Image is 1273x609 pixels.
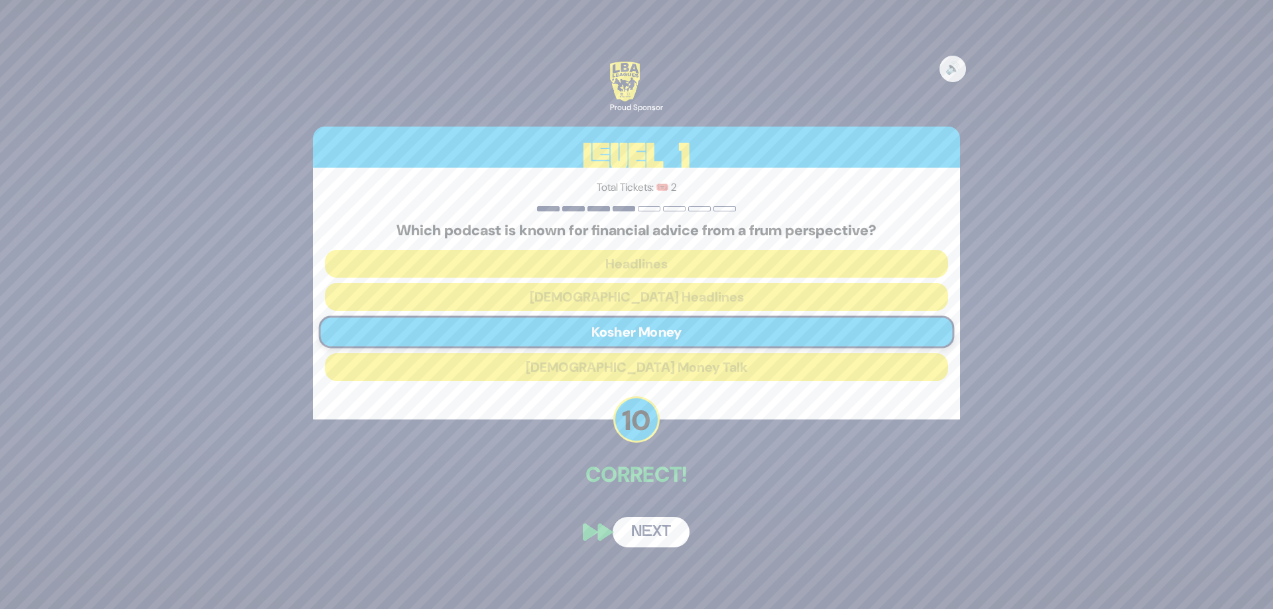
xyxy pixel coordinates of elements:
[613,396,660,443] p: 10
[325,250,948,278] button: Headlines
[940,56,966,82] button: 🔊
[313,127,960,186] h3: Level 1
[610,101,663,113] div: Proud Sponsor
[313,459,960,490] p: Correct!
[325,353,948,381] button: [DEMOGRAPHIC_DATA] Money Talk
[325,283,948,311] button: [DEMOGRAPHIC_DATA] Headlines
[610,62,640,101] img: LBA
[325,180,948,195] p: Total Tickets: 🎟️ 2
[613,517,690,547] button: Next
[325,222,948,239] h5: Which podcast is known for financial advice from a frum perspective?
[319,316,955,349] button: Kosher Money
